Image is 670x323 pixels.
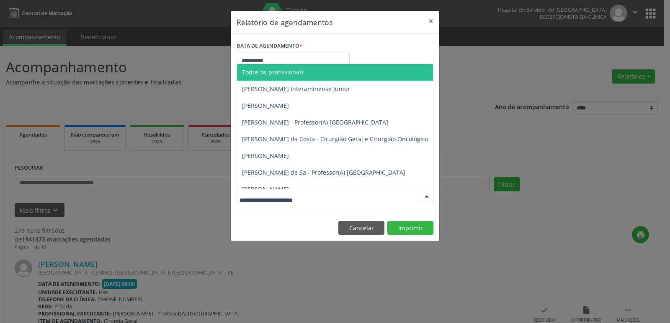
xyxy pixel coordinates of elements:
span: [PERSON_NAME] [242,152,289,160]
button: Cancelar [338,221,384,235]
span: Todos os profissionais [242,68,304,76]
button: Imprimir [387,221,433,235]
label: DATA DE AGENDAMENTO [237,40,302,53]
button: Close [423,11,439,31]
span: [PERSON_NAME] da Costa - Cirurgião Geral e Cirurgião Oncológico [242,135,428,143]
span: [PERSON_NAME] [242,185,289,193]
h5: Relatório de agendamentos [237,17,332,28]
span: [PERSON_NAME] [242,102,289,109]
span: [PERSON_NAME] de Sa - Professor(A) [GEOGRAPHIC_DATA] [242,168,405,176]
span: [PERSON_NAME] Interaminense Junior [242,85,350,93]
span: [PERSON_NAME] - Professor(A) [GEOGRAPHIC_DATA] [242,118,388,126]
